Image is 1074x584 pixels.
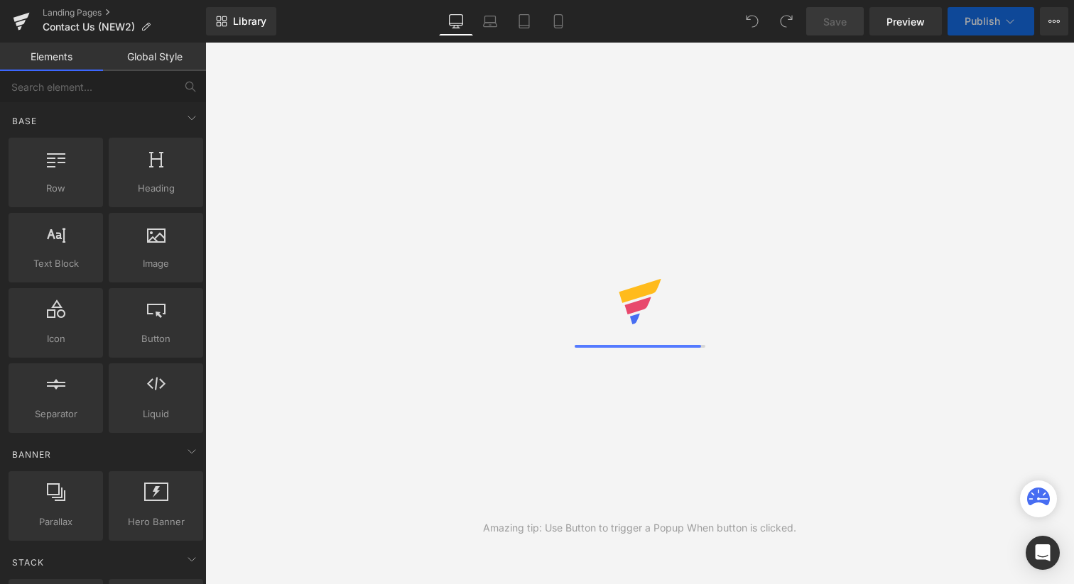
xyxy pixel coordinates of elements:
a: New Library [206,7,276,35]
a: Landing Pages [43,7,206,18]
button: More [1040,7,1068,35]
span: Text Block [13,256,99,271]
button: Publish [948,7,1034,35]
span: Icon [13,331,99,346]
span: Banner [11,448,53,461]
span: Liquid [113,407,199,422]
span: Hero Banner [113,514,199,529]
span: Contact Us (NEW2) [43,21,135,33]
button: Redo [772,7,801,35]
span: Publish [965,16,1000,27]
a: Preview [869,7,942,35]
a: Desktop [439,7,473,35]
span: Save [823,14,847,29]
a: Mobile [541,7,575,35]
button: Undo [738,7,766,35]
span: Preview [886,14,925,29]
span: Image [113,256,199,271]
span: Parallax [13,514,99,529]
a: Tablet [507,7,541,35]
span: Button [113,331,199,346]
a: Laptop [473,7,507,35]
span: Library [233,15,266,28]
a: Global Style [103,43,206,71]
span: Stack [11,556,45,569]
span: Base [11,114,38,128]
div: Amazing tip: Use Button to trigger a Popup When button is clicked. [483,520,796,536]
div: Open Intercom Messenger [1026,536,1060,570]
span: Heading [113,181,199,196]
span: Separator [13,407,99,422]
span: Row [13,181,99,196]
